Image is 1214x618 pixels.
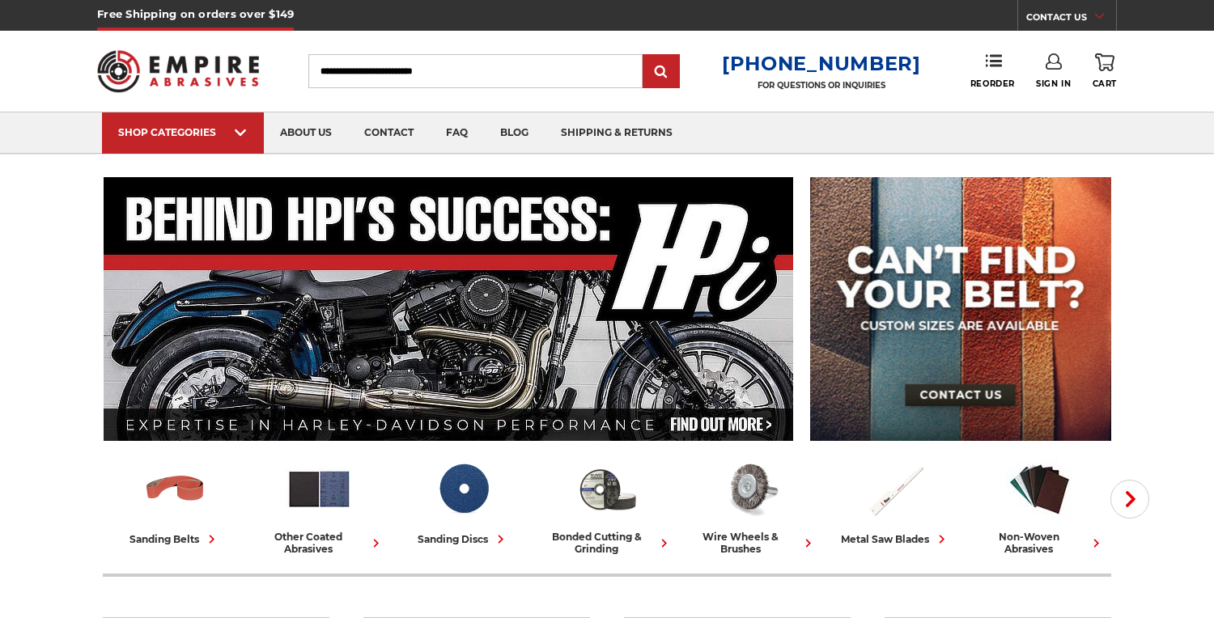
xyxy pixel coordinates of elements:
[430,112,484,154] a: faq
[1036,78,1071,89] span: Sign In
[1093,78,1117,89] span: Cart
[541,455,673,555] a: bonded cutting & grinding
[104,177,794,441] img: Banner for an interview featuring Horsepower Inc who makes Harley performance upgrades featured o...
[862,455,929,523] img: Metal Saw Blades
[253,455,384,555] a: other coated abrasives
[574,455,641,523] img: Bonded Cutting & Grinding
[1006,455,1073,523] img: Non-woven Abrasives
[974,455,1105,555] a: non-woven abrasives
[830,455,961,548] a: metal saw blades
[129,531,220,548] div: sanding belts
[1110,480,1149,519] button: Next
[142,455,209,523] img: Sanding Belts
[810,177,1111,441] img: promo banner for custom belts.
[970,53,1015,88] a: Reorder
[1026,8,1116,31] a: CONTACT US
[484,112,545,154] a: blog
[418,531,509,548] div: sanding discs
[109,455,240,548] a: sanding belts
[970,78,1015,89] span: Reorder
[348,112,430,154] a: contact
[1093,53,1117,89] a: Cart
[686,455,817,555] a: wire wheels & brushes
[686,531,817,555] div: wire wheels & brushes
[253,531,384,555] div: other coated abrasives
[430,455,497,523] img: Sanding Discs
[974,531,1105,555] div: non-woven abrasives
[645,56,677,88] input: Submit
[718,455,785,523] img: Wire Wheels & Brushes
[841,531,950,548] div: metal saw blades
[545,112,689,154] a: shipping & returns
[97,40,259,103] img: Empire Abrasives
[264,112,348,154] a: about us
[722,80,921,91] p: FOR QUESTIONS OR INQUIRIES
[397,455,528,548] a: sanding discs
[286,455,353,523] img: Other Coated Abrasives
[118,126,248,138] div: SHOP CATEGORIES
[722,52,921,75] a: [PHONE_NUMBER]
[541,531,673,555] div: bonded cutting & grinding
